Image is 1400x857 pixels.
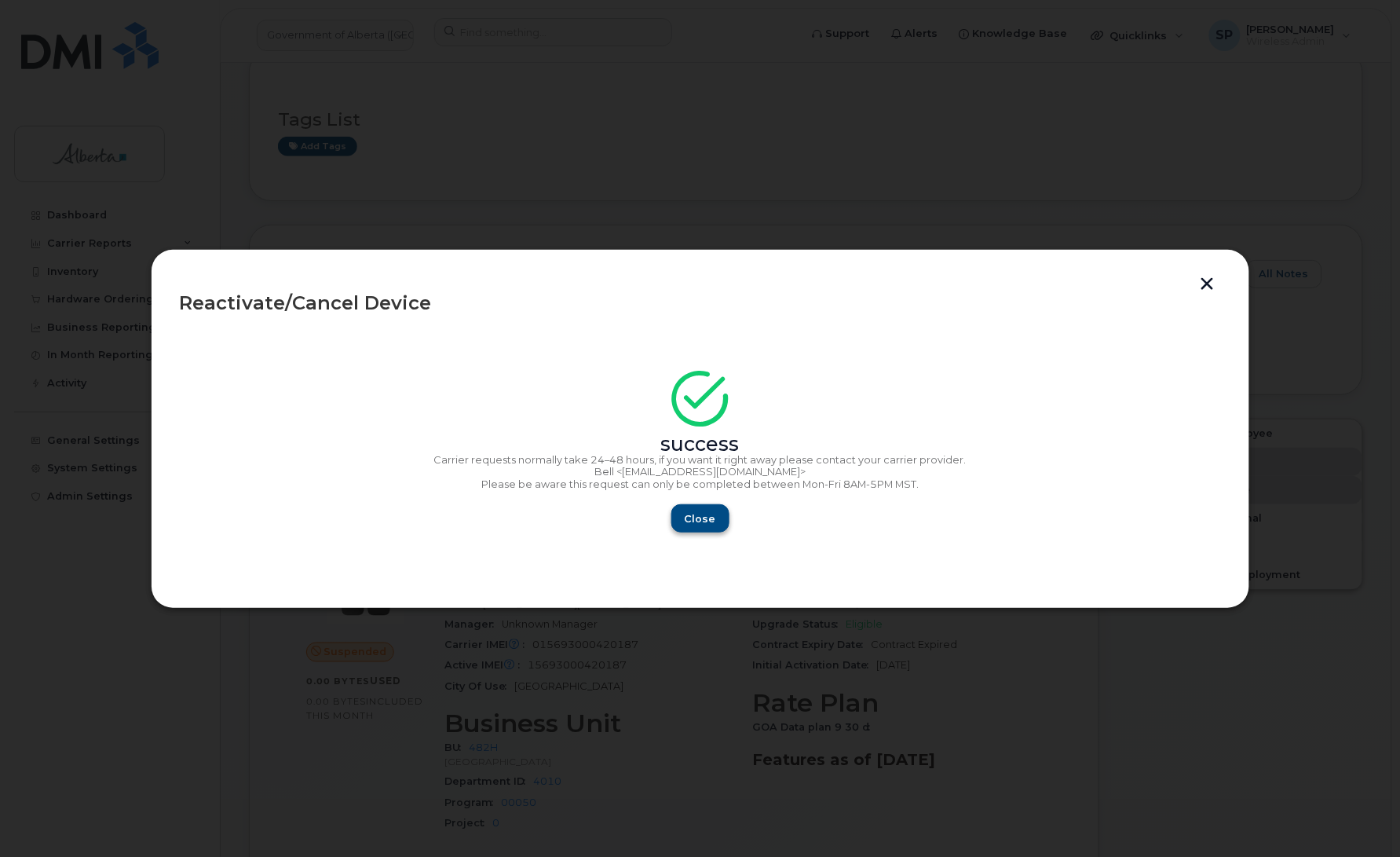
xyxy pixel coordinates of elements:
p: Please be aware this request can only be completed between Mon-Fri 8AM-5PM MST. [180,478,1221,491]
p: Carrier requests normally take 24–48 hours, if you want it right away please contact your carrier... [180,454,1221,467]
button: Close [671,504,729,533]
p: Bell <[EMAIL_ADDRESS][DOMAIN_NAME]> [180,466,1221,478]
div: Reactivate/Cancel Device [180,294,1221,313]
span: Close [685,511,716,526]
div: success [180,438,1221,451]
